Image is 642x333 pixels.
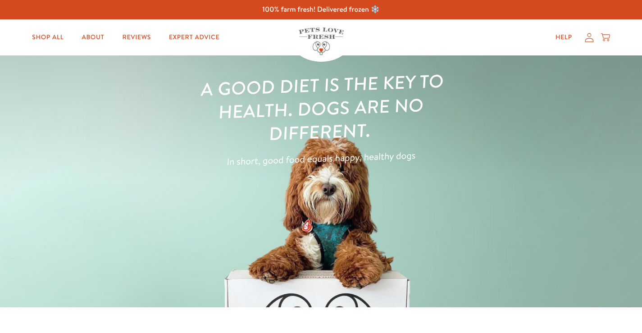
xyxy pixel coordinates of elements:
h1: A good diet is the key to health. Dogs are no different. [189,68,452,148]
p: In short, good food equals happy, healthy dogs [191,146,451,171]
a: Expert Advice [162,28,227,46]
a: Reviews [115,28,158,46]
img: Pets Love Fresh [299,27,344,55]
a: About [74,28,111,46]
a: Shop All [25,28,71,46]
a: Help [548,28,579,46]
